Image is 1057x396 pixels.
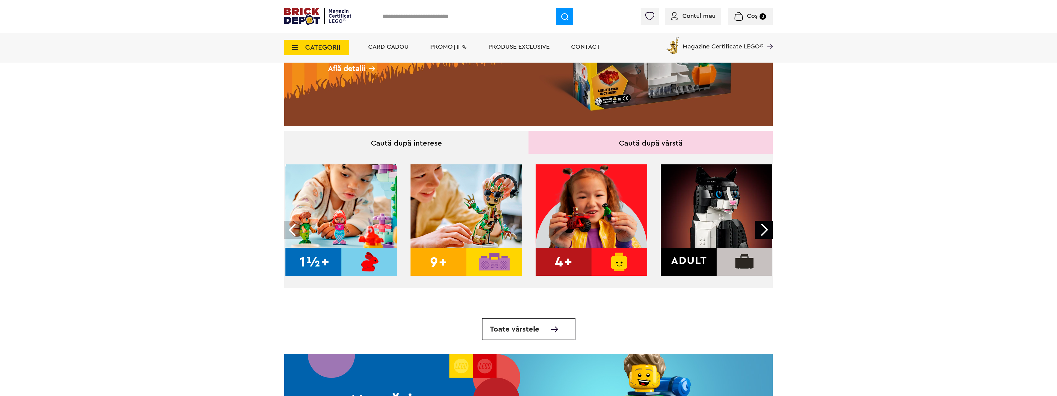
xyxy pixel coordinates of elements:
[430,44,467,50] a: PROMOȚII %
[528,131,773,154] div: Caută după vârstă
[488,44,550,50] a: Produse exclusive
[760,13,766,20] small: 0
[490,326,539,333] span: Toate vârstele
[284,131,528,154] div: Caută după interese
[571,44,600,50] a: Contact
[411,164,522,276] img: 9+
[551,326,558,332] img: Toate vârstele
[683,35,763,50] span: Magazine Certificate LEGO®
[536,164,647,276] img: 4+
[682,13,715,19] span: Contul meu
[661,164,772,276] img: Adult
[482,318,575,340] a: Toate vârstele
[747,13,758,19] span: Coș
[763,35,773,42] a: Magazine Certificate LEGO®
[328,65,452,72] div: Află detalii
[305,44,340,51] span: CATEGORII
[285,164,397,276] img: 1.5+
[368,44,409,50] a: Card Cadou
[671,13,715,19] a: Contul meu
